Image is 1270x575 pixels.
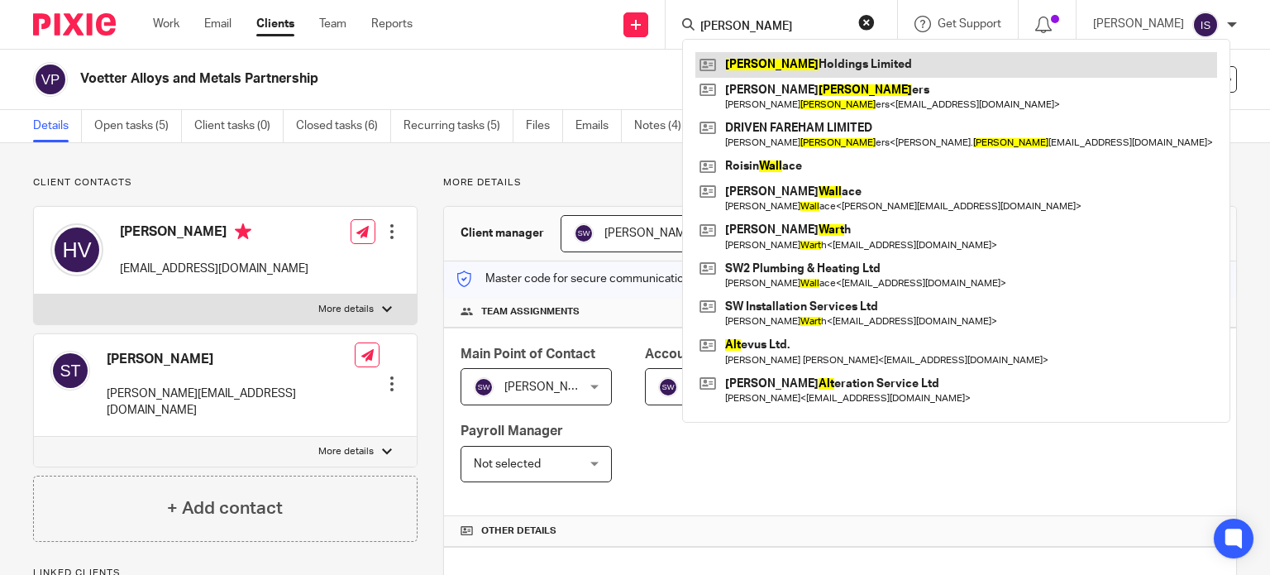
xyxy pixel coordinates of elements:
p: Master code for secure communications and files [456,271,742,287]
a: Notes (4) [634,110,695,142]
p: Client contacts [33,176,418,189]
a: Files [526,110,563,142]
a: Details [33,110,82,142]
a: Clients [256,16,294,32]
a: Client tasks (0) [194,110,284,142]
p: More details [318,303,374,316]
img: svg%3E [658,377,678,397]
h2: Voetter Alloys and Metals Partnership [80,70,826,88]
img: Pixie [33,13,116,36]
a: Emails [575,110,622,142]
a: Reports [371,16,413,32]
span: Accountant [645,347,717,361]
span: Main Point of Contact [461,347,595,361]
p: [EMAIL_ADDRESS][DOMAIN_NAME] [120,261,308,277]
input: Search [699,20,847,35]
a: Closed tasks (6) [296,110,391,142]
a: Work [153,16,179,32]
img: svg%3E [50,351,90,391]
p: More details [443,176,1237,189]
h4: + Add contact [167,496,283,521]
span: Payroll Manager [461,424,563,438]
p: [PERSON_NAME] [1093,16,1184,32]
a: Email [204,16,232,32]
a: Team [319,16,346,32]
img: svg%3E [50,223,103,276]
i: Primary [235,223,251,240]
span: Team assignments [481,305,580,319]
p: [PERSON_NAME][EMAIL_ADDRESS][DOMAIN_NAME] [107,386,355,419]
h4: [PERSON_NAME] [120,223,308,244]
span: Other details [481,525,556,538]
h4: [PERSON_NAME] [107,351,355,368]
a: Recurring tasks (5) [403,110,513,142]
img: svg%3E [33,62,68,97]
img: svg%3E [1192,12,1219,38]
span: [PERSON_NAME] [504,381,595,393]
span: Get Support [938,18,1001,30]
p: More details [318,445,374,458]
img: svg%3E [574,223,594,243]
img: svg%3E [474,377,494,397]
h3: Client manager [461,225,544,242]
button: Clear [858,14,875,31]
span: [PERSON_NAME] [604,228,695,239]
span: Not selected [474,458,541,470]
a: Open tasks (5) [94,110,182,142]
